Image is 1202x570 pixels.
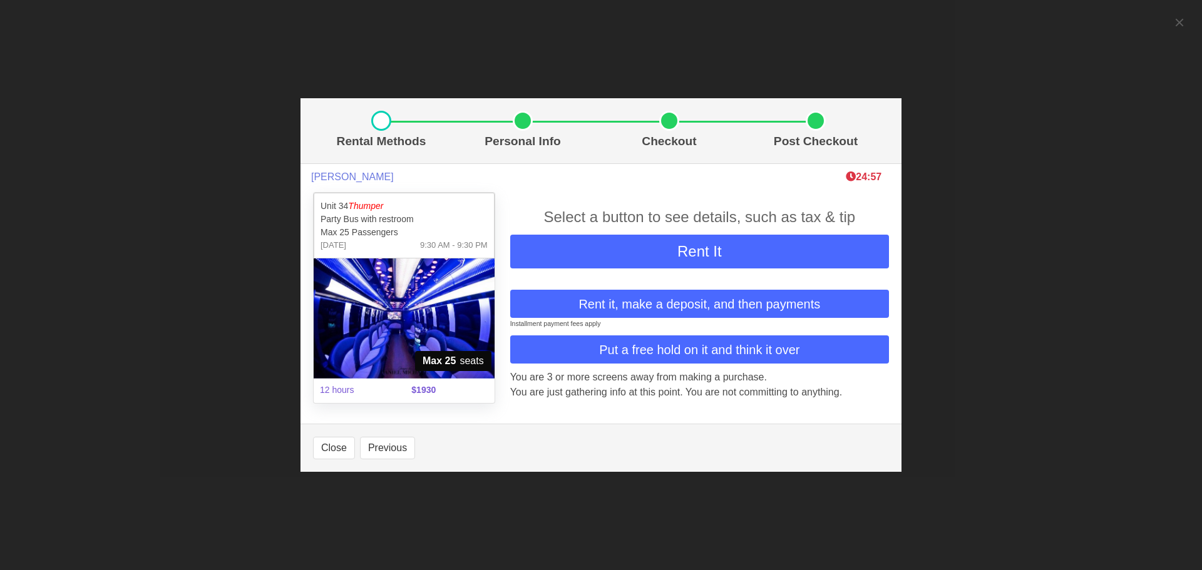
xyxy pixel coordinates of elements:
[510,320,601,327] small: Installment payment fees apply
[415,351,491,371] span: seats
[510,235,889,268] button: Rent It
[321,226,488,239] p: Max 25 Passengers
[599,340,799,359] span: Put a free hold on it and think it over
[314,258,495,379] img: 34%2002.jpg
[313,437,355,459] button: Close
[348,201,383,211] em: Thumper
[578,295,820,313] span: Rent it, make a deposit, and then payments
[423,354,456,369] strong: Max 25
[510,290,889,318] button: Rent it, make a deposit, and then payments
[510,385,889,400] p: You are just gathering info at this point. You are not committing to anything.
[360,437,415,459] button: Previous
[455,133,591,151] p: Personal Info
[846,171,881,182] b: 24:57
[321,213,488,226] p: Party Bus with restroom
[846,171,881,182] span: The clock is ticking ⁠— this timer shows how long we'll hold this limo during checkout. If time r...
[321,239,346,252] span: [DATE]
[510,370,889,385] p: You are 3 or more screens away from making a purchase.
[601,133,737,151] p: Checkout
[677,243,722,260] span: Rent It
[318,133,444,151] p: Rental Methods
[510,335,889,364] button: Put a free hold on it and think it over
[420,239,488,252] span: 9:30 AM - 9:30 PM
[311,171,394,183] span: [PERSON_NAME]
[747,133,884,151] p: Post Checkout
[321,200,488,213] p: Unit 34
[510,206,889,228] div: Select a button to see details, such as tax & tip
[312,376,404,404] span: 12 hours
